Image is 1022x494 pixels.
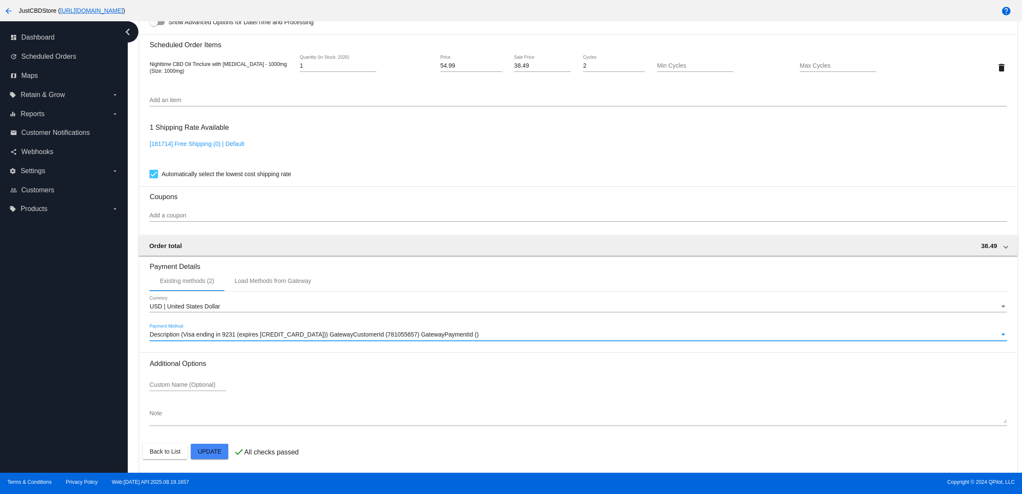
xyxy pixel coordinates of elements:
h3: 1 Shipping Rate Available [149,118,229,137]
span: Scheduled Orders [21,53,76,60]
mat-select: Payment Method [149,331,1007,338]
i: arrow_drop_down [112,206,118,212]
span: USD | United States Dollar [149,303,220,310]
i: people_outline [10,187,17,194]
i: share [10,148,17,155]
input: Max Cycles [800,63,876,69]
span: Reports [20,110,44,118]
i: email [10,129,17,136]
span: JustCBDStore ( ) [19,7,125,14]
span: 38.49 [981,242,997,249]
a: dashboard Dashboard [10,31,118,44]
input: Add an item [149,97,1007,104]
a: update Scheduled Orders [10,50,118,63]
i: equalizer [9,111,16,117]
mat-icon: help [1001,6,1011,16]
a: [URL][DOMAIN_NAME] [60,7,123,14]
span: Customer Notifications [21,129,90,137]
i: update [10,53,17,60]
mat-expansion-panel-header: Order total 38.49 [139,235,1017,256]
i: settings [9,168,16,174]
button: Update [191,444,228,459]
mat-icon: delete [996,63,1007,73]
mat-icon: arrow_back [3,6,14,16]
span: Retain & Grow [20,91,65,99]
h3: Payment Details [149,256,1007,271]
span: Products [20,205,47,213]
i: arrow_drop_down [112,111,118,117]
a: [181714] Free Shipping (0) | Default [149,140,244,147]
h3: Scheduled Order Items [149,34,1007,49]
h3: Additional Options [149,360,1007,368]
a: email Customer Notifications [10,126,118,140]
div: Load Methods from Gateway [235,277,311,284]
input: Sale Price [514,63,571,69]
h3: Coupons [149,186,1007,201]
a: map Maps [10,69,118,83]
span: Automatically select the lowest cost shipping rate [161,169,291,179]
span: Order total [149,242,182,249]
span: Description (Visa ending in 9231 (expires [CREDIT_CARD_DATA])) GatewayCustomerId (781055657) Gate... [149,331,479,338]
a: Privacy Policy [66,479,98,485]
i: local_offer [9,91,16,98]
a: people_outline Customers [10,183,118,197]
i: chevron_left [121,25,135,39]
input: Add a coupon [149,212,1007,219]
button: Back to List [143,444,187,459]
span: Show Advanced Options for Date/Time and Processing [168,18,313,26]
span: Maps [21,72,38,80]
span: Back to List [149,448,180,455]
mat-icon: check [234,447,244,457]
span: Settings [20,167,45,175]
input: Price [440,63,502,69]
i: arrow_drop_down [112,91,118,98]
input: Min Cycles [657,63,734,69]
mat-select: Currency [149,303,1007,310]
span: Nighttime CBD Oil Tincture with [MEDICAL_DATA] - 1000mg (Size: 1000mg) [149,61,287,74]
a: Terms & Conditions [7,479,52,485]
input: Custom Name (Optional) [149,382,226,388]
i: dashboard [10,34,17,41]
input: Quantity (In Stock: 2026) [300,63,376,69]
p: All checks passed [244,448,299,456]
i: map [10,72,17,79]
input: Cycles [583,63,645,69]
i: arrow_drop_down [112,168,118,174]
span: Copyright © 2024 QPilot, LLC [518,479,1015,485]
span: Update [198,448,221,455]
span: Webhooks [21,148,53,156]
a: Web:[DATE] API:2025.08.19.1657 [112,479,189,485]
div: Existing methods (2) [160,277,214,284]
span: Dashboard [21,34,55,41]
span: Customers [21,186,54,194]
i: local_offer [9,206,16,212]
a: share Webhooks [10,145,118,159]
